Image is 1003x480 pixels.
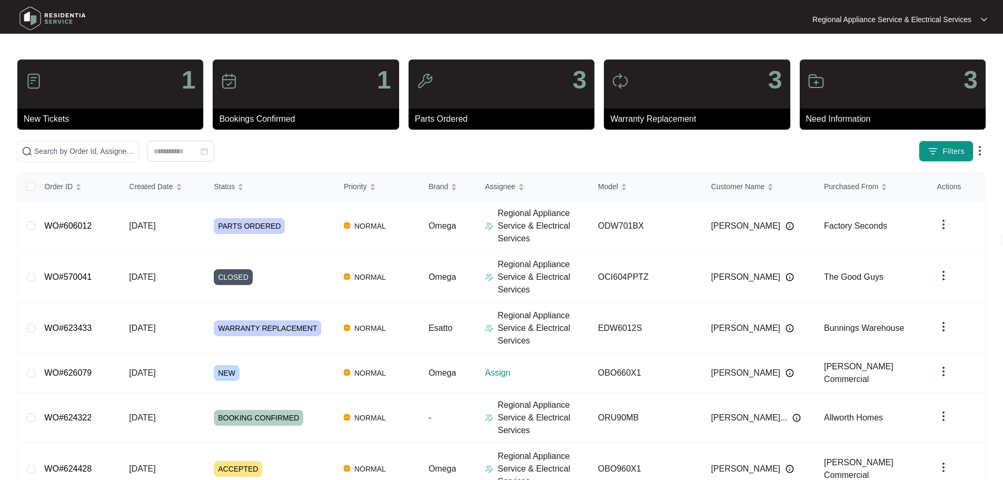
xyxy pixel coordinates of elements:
p: Regional Appliance Service & Electrical Services [498,309,590,347]
p: Regional Appliance Service & Electrical Services [498,258,590,296]
img: Assigner Icon [485,222,493,230]
img: icon [808,73,825,90]
p: Assign [485,367,590,379]
img: dropdown arrow [937,320,950,333]
td: OBO660X1 [590,354,703,393]
button: filter iconFilters [919,141,974,162]
span: Omega [429,368,456,377]
img: dropdown arrow [981,17,987,22]
img: Assigner Icon [485,465,493,473]
span: BOOKING CONFIRMED [214,410,303,426]
span: Esatto [429,324,452,332]
th: Purchased From [816,173,929,201]
p: Regional Appliance Service & Electrical Services [498,207,590,245]
span: [DATE] [129,464,155,473]
th: Actions [929,173,985,201]
span: Brand [429,181,448,192]
td: ORU90MB [590,393,703,444]
img: Assigner Icon [485,324,493,332]
th: Status [205,173,335,201]
th: Customer Name [702,173,816,201]
span: PARTS ORDERED [214,218,285,234]
th: Assignee [476,173,590,201]
img: residentia service logo [16,3,90,34]
span: NORMAL [350,322,390,335]
span: NORMAL [350,367,390,379]
img: icon [221,73,237,90]
span: WARRANTY REPLACEMENT [214,320,321,336]
img: Vercel Logo [344,222,350,229]
span: [DATE] [129,368,155,377]
span: Allworth Homes [824,413,883,422]
img: Vercel Logo [344,325,350,331]
span: Priority [344,181,367,192]
span: [PERSON_NAME] Commercial [824,362,893,384]
span: [DATE] [129,324,155,332]
img: dropdown arrow [937,461,950,474]
img: Info icon [786,369,794,377]
img: filter icon [928,146,938,156]
span: NEW [214,365,240,381]
p: Bookings Confirmed [219,113,399,125]
a: WO#570041 [44,272,92,281]
span: [PERSON_NAME] [711,271,780,283]
span: Filters [942,146,965,157]
span: - [429,413,431,422]
p: New Tickets [24,113,203,125]
p: 3 [964,67,978,93]
span: [PERSON_NAME] [711,322,780,335]
img: dropdown arrow [974,144,986,157]
span: NORMAL [350,271,390,283]
img: dropdown arrow [937,365,950,378]
span: [DATE] [129,221,155,230]
span: Model [598,181,618,192]
th: Created Date [121,173,205,201]
span: Status [214,181,235,192]
a: WO#626079 [44,368,92,377]
img: Info icon [786,465,794,473]
p: 3 [572,67,587,93]
td: ODW701BX [590,201,703,252]
img: search-icon [22,146,32,156]
p: Need Information [806,113,986,125]
img: Info icon [786,324,794,332]
td: EDW6012S [590,303,703,354]
img: icon [25,73,42,90]
a: WO#624322 [44,413,92,422]
img: icon [416,73,433,90]
p: Regional Appliance Service & Electrical Services [498,399,590,437]
td: OCI604PPTZ [590,252,703,303]
img: Info icon [786,222,794,230]
img: dropdown arrow [937,218,950,231]
p: Warranty Replacement [610,113,790,125]
span: Bunnings Warehouse [824,324,904,332]
p: Regional Appliance Service & Electrical Services [812,14,971,25]
img: Assigner Icon [485,273,493,281]
p: Parts Ordered [415,113,594,125]
span: Factory Seconds [824,221,887,230]
span: NORMAL [350,463,390,475]
img: Info icon [792,414,801,422]
span: NORMAL [350,220,390,232]
a: WO#624428 [44,464,92,473]
th: Order ID [36,173,121,201]
span: Omega [429,272,456,281]
span: Customer Name [711,181,764,192]
span: [DATE] [129,413,155,422]
span: [PERSON_NAME]... [711,412,787,424]
th: Brand [420,173,476,201]
span: Assignee [485,181,515,192]
p: 3 [768,67,782,93]
img: Vercel Logo [344,414,350,420]
span: CLOSED [214,269,253,285]
span: Omega [429,221,456,230]
input: Search by Order Id, Assignee Name, Customer Name, Brand and Model [34,145,134,157]
span: Omega [429,464,456,473]
img: dropdown arrow [937,269,950,282]
a: WO#606012 [44,221,92,230]
th: Priority [335,173,420,201]
span: NORMAL [350,412,390,424]
p: 1 [377,67,391,93]
span: [PERSON_NAME] Commercial [824,458,893,479]
img: dropdown arrow [937,410,950,423]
